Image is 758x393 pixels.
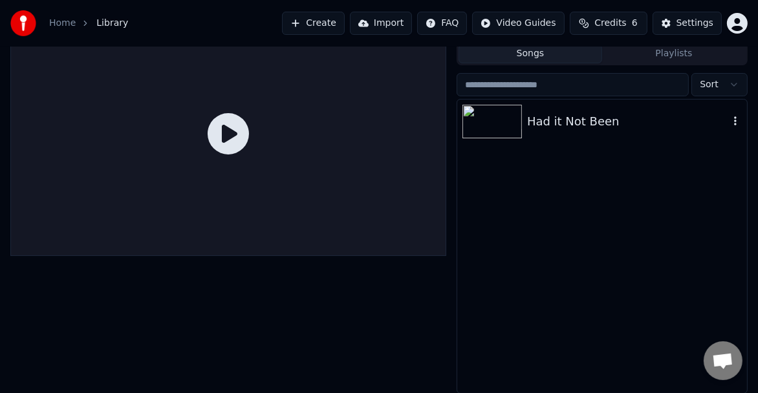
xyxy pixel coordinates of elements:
[417,12,467,35] button: FAQ
[527,112,729,131] div: Had it Not Been
[653,12,722,35] button: Settings
[96,17,128,30] span: Library
[632,17,638,30] span: 6
[472,12,564,35] button: Video Guides
[350,12,412,35] button: Import
[570,12,647,35] button: Credits6
[49,17,128,30] nav: breadcrumb
[282,12,345,35] button: Create
[49,17,76,30] a: Home
[704,341,742,380] div: Open chat
[594,17,626,30] span: Credits
[10,10,36,36] img: youka
[700,78,719,91] span: Sort
[459,45,602,63] button: Songs
[677,17,713,30] div: Settings
[602,45,746,63] button: Playlists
